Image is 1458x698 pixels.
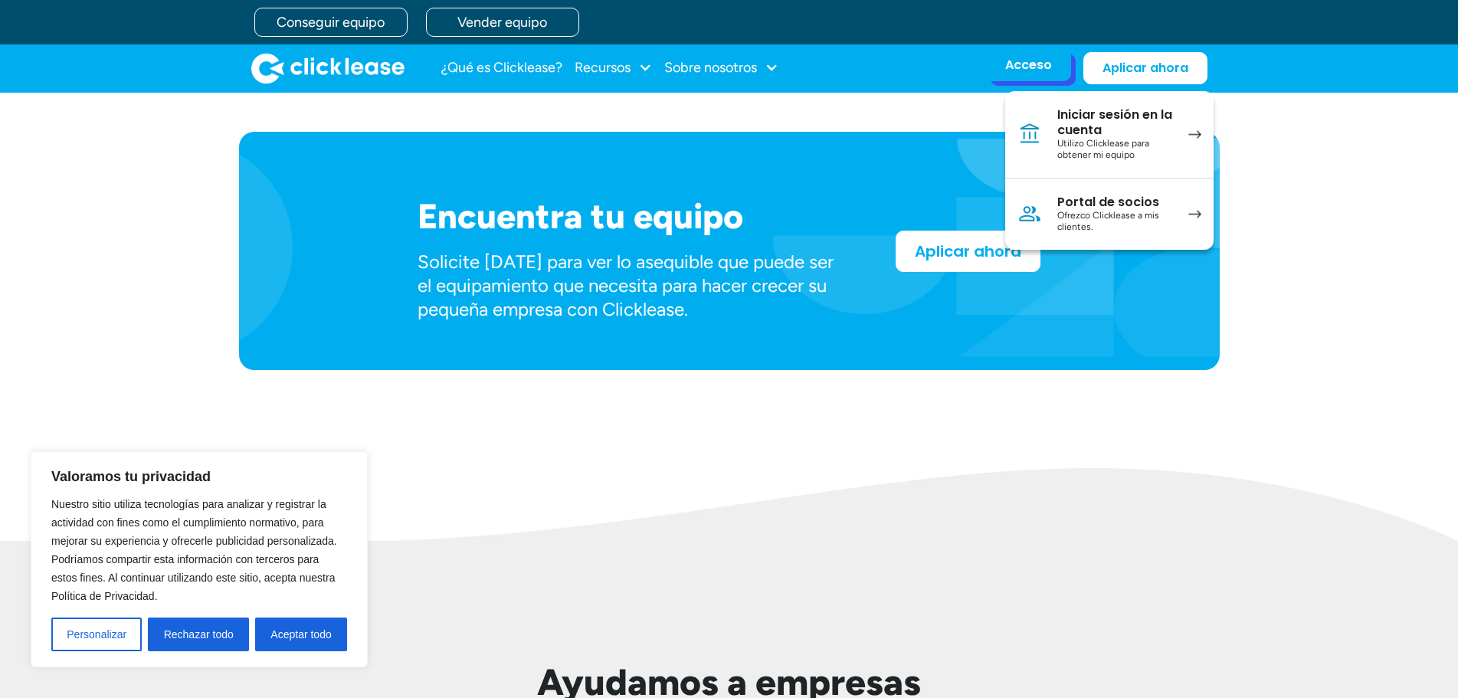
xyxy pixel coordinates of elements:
[1017,122,1042,146] img: Icono de banco
[1103,59,1188,77] font: Aplicar ahora
[1005,91,1214,250] nav: Acceso
[664,59,757,76] font: Sobre nosotros
[441,53,562,84] a: ¿Qué es Clicklease?
[31,451,368,667] div: Valoramos tu privacidad
[255,618,347,651] button: Aceptar todo
[1005,57,1052,73] div: Acceso
[896,231,1040,272] a: Aplicar ahora
[1057,210,1159,233] font: Ofrezco Clicklease a mis clientes.
[1057,138,1149,161] font: Utilizo Clicklease para obtener mi equipo
[251,53,405,84] a: hogar
[575,53,652,84] div: Recursos
[254,8,408,37] a: Conseguir equipo
[1005,56,1052,74] font: Acceso
[1017,202,1042,226] img: Icono de persona
[1083,52,1207,84] a: Aplicar ahora
[51,469,211,484] font: Valoramos tu privacidad
[1005,91,1214,179] a: Iniciar sesión en la cuentaUtilizo Clicklease para obtener mi equipo
[1057,106,1172,139] font: Iniciar sesión en la cuenta
[426,8,579,37] a: Vender equipo
[164,628,234,641] font: Rechazar todo
[457,14,547,31] font: Vender equipo
[418,195,743,237] font: Encuentra tu equipo
[270,628,331,641] font: Aceptar todo
[251,53,405,84] img: Logotipo de Clicklease
[67,628,126,641] font: Personalizar
[51,618,142,651] button: Personalizar
[51,498,337,602] font: Nuestro sitio utiliza tecnologías para analizar y registrar la actividad con fines como el cumpli...
[915,241,1021,262] font: Aplicar ahora
[1005,179,1214,250] a: Portal de sociosOfrezco Clicklease a mis clientes.
[277,14,385,31] font: Conseguir equipo
[575,59,631,76] font: Recursos
[1057,193,1159,211] font: Portal de socios
[1188,210,1201,218] img: flecha
[664,53,778,84] div: Sobre nosotros
[418,251,834,320] font: Solicite [DATE] para ver lo asequible que puede ser el equipamiento que necesita para hacer crece...
[1188,130,1201,139] img: flecha
[148,618,249,651] button: Rechazar todo
[441,59,562,76] font: ¿Qué es Clicklease?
